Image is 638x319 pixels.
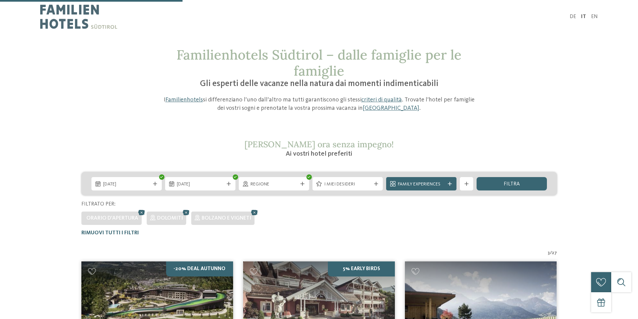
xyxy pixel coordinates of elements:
span: [DATE] [177,181,224,188]
a: Familienhotels [165,97,203,103]
span: Dolomiti [157,216,183,221]
p: I si differenziano l’uno dall’altro ma tutti garantiscono gli stessi . Trovate l’hotel per famigl... [160,96,478,112]
span: Family Experiences [398,181,445,188]
span: filtra [504,181,520,187]
span: I miei desideri [324,181,371,188]
span: 27 [552,250,557,256]
span: [DATE] [103,181,150,188]
span: Bolzano e vigneti [202,216,251,221]
span: Regione [251,181,297,188]
a: DE [570,14,576,19]
span: Rimuovi tutti i filtri [81,230,139,236]
span: Ai vostri hotel preferiti [286,151,352,157]
span: Gli esperti delle vacanze nella natura dai momenti indimenticabili [200,80,438,88]
span: 3 [548,250,550,256]
a: [GEOGRAPHIC_DATA] [363,105,419,111]
a: EN [591,14,598,19]
span: Orario d'apertura [86,216,138,221]
span: [PERSON_NAME] ora senza impegno! [244,139,394,150]
a: IT [581,14,586,19]
span: Familienhotels Südtirol – dalle famiglie per le famiglie [176,46,462,79]
span: / [550,250,552,256]
span: Filtrato per: [81,202,116,207]
a: criteri di qualità [361,97,402,103]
